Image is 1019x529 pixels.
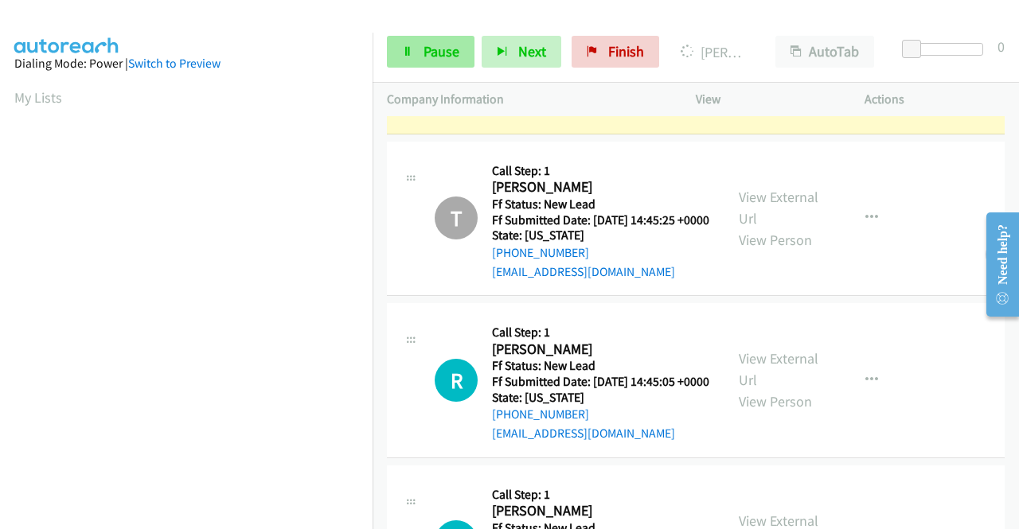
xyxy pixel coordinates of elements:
a: View Person [739,231,812,249]
a: View External Url [739,349,818,389]
button: Next [482,36,561,68]
h1: T [435,196,478,239]
a: View Person [739,392,812,410]
span: Pause [424,42,459,60]
iframe: Resource Center [974,201,1019,328]
h2: [PERSON_NAME] [492,178,705,196]
a: View External Url [739,188,818,228]
h2: [PERSON_NAME] [492,502,705,520]
div: Dialing Mode: Power | [14,54,358,73]
h5: State: [US_STATE] [492,228,709,243]
a: [EMAIL_ADDRESS][DOMAIN_NAME] [492,426,675,441]
h5: Ff Submitted Date: [DATE] 14:45:25 +0000 [492,212,709,228]
span: Next [518,42,546,60]
p: Company Information [387,90,667,109]
h1: R [435,359,478,402]
a: Switch to Preview [128,56,221,71]
span: Finish [608,42,644,60]
div: Delay between calls (in seconds) [910,43,983,56]
a: [PHONE_NUMBER] [492,406,589,422]
p: View [696,90,836,109]
div: The call is yet to be attempted [435,359,478,402]
p: Actions [865,90,1005,109]
h5: Ff Status: New Lead [492,196,709,212]
h2: [PERSON_NAME] [492,340,705,359]
a: My Lists [14,88,62,107]
a: Finish [572,36,659,68]
h5: Ff Status: New Lead [492,358,709,374]
h5: Call Step: 1 [492,163,709,179]
p: [PERSON_NAME] [681,41,747,63]
a: Pause [387,36,474,68]
h5: Call Step: 1 [492,325,709,340]
h5: Ff Submitted Date: [DATE] 14:45:05 +0000 [492,374,709,390]
button: AutoTab [775,36,874,68]
h5: State: [US_STATE] [492,390,709,406]
div: 0 [998,36,1005,57]
h5: Call Step: 1 [492,487,709,503]
a: [PHONE_NUMBER] [492,245,589,260]
a: [EMAIL_ADDRESS][DOMAIN_NAME] [492,264,675,279]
